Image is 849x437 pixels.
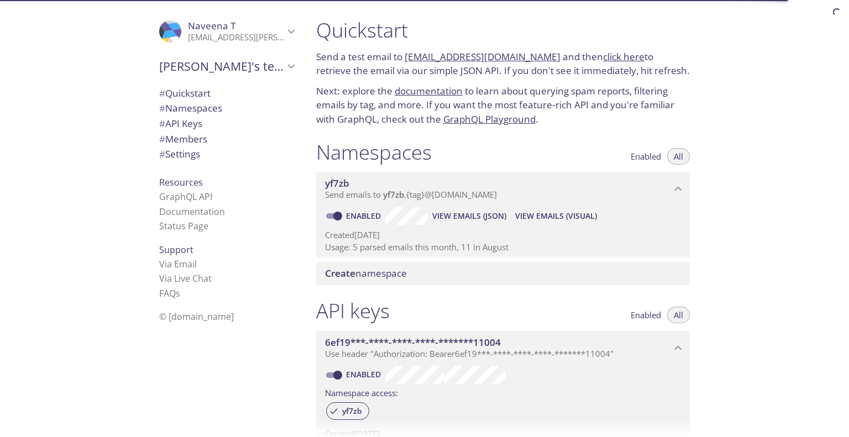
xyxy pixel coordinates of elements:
div: Create namespace [316,262,690,285]
button: All [667,148,690,165]
span: # [159,117,165,130]
div: yf7zb namespace [316,172,690,206]
span: yf7zb [325,177,349,189]
a: [EMAIL_ADDRESS][DOMAIN_NAME] [405,50,560,63]
div: Naveena's team [150,52,303,81]
button: Enabled [624,307,668,323]
a: Enabled [344,210,385,221]
span: Settings [159,148,200,160]
span: View Emails (Visual) [515,209,597,223]
span: Naveena T [188,19,235,32]
label: Namespace access: [325,384,398,400]
h1: Quickstart [316,18,690,43]
span: yf7zb [336,406,369,416]
span: Send emails to . {tag} @[DOMAIN_NAME] [325,189,497,200]
div: Team Settings [150,146,303,162]
span: Resources [159,176,203,188]
a: Enabled [344,369,385,380]
span: namespace [325,267,407,280]
p: Usage: 5 parsed emails this month, 11 in August [325,241,681,253]
span: Create [325,267,355,280]
a: Documentation [159,206,225,218]
a: Via Live Chat [159,272,212,285]
span: View Emails (JSON) [432,209,506,223]
div: yf7zb [326,402,369,420]
div: Quickstart [150,86,303,101]
span: [PERSON_NAME]'s team [159,59,284,74]
span: s [176,287,180,299]
h1: API keys [316,298,390,323]
button: View Emails (JSON) [428,207,511,225]
a: GraphQL Playground [443,113,536,125]
span: # [159,133,165,145]
span: # [159,102,165,114]
span: # [159,87,165,99]
a: Status Page [159,220,208,232]
span: API Keys [159,117,202,130]
button: All [667,307,690,323]
h1: Namespaces [316,140,432,165]
a: Via Email [159,258,197,270]
div: API Keys [150,116,303,131]
p: Created [DATE] [325,229,681,241]
span: yf7zb [383,189,404,200]
span: © [DOMAIN_NAME] [159,310,234,323]
a: GraphQL API [159,191,212,203]
button: View Emails (Visual) [511,207,601,225]
div: Namespaces [150,101,303,116]
span: Namespaces [159,102,222,114]
div: Members [150,131,303,147]
span: # [159,148,165,160]
p: Next: explore the to learn about querying spam reports, filtering emails by tag, and more. If you... [316,84,690,127]
div: Naveena T [150,13,303,50]
a: FAQ [159,287,180,299]
span: Quickstart [159,87,211,99]
a: documentation [395,85,463,97]
button: Enabled [624,148,668,165]
span: Support [159,244,193,256]
span: Members [159,133,207,145]
p: [EMAIL_ADDRESS][PERSON_NAME][DOMAIN_NAME] [188,32,284,43]
p: Send a test email to and then to retrieve the email via our simple JSON API. If you don't see it ... [316,50,690,78]
a: click here [603,50,644,63]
